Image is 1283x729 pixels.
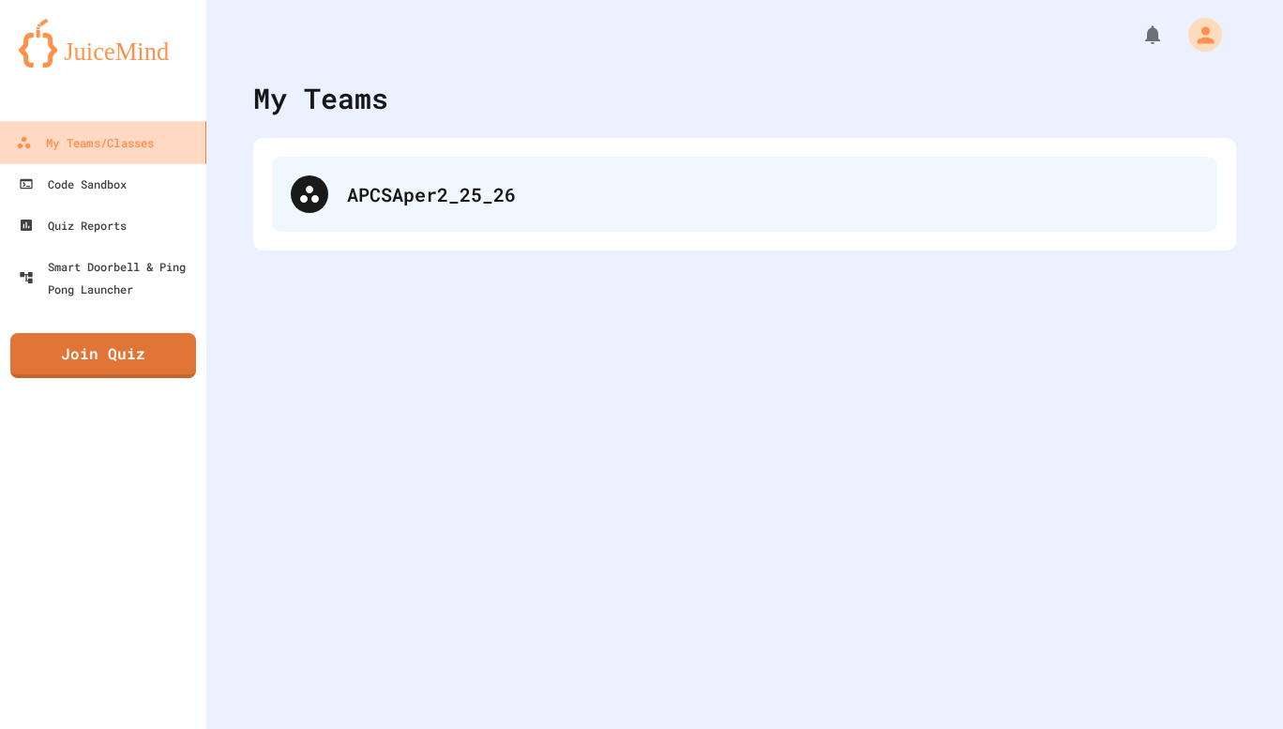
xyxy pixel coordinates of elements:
div: Smart Doorbell & Ping Pong Launcher [19,255,199,300]
div: My Teams [253,77,388,119]
div: APCSAper2_25_26 [347,180,1199,208]
div: My Teams/Classes [16,131,154,155]
div: APCSAper2_25_26 [272,157,1217,232]
div: Quiz Reports [19,214,127,236]
img: logo-orange.svg [19,19,188,68]
a: Join Quiz [10,333,196,378]
div: My Account [1169,13,1227,56]
div: Code Sandbox [19,173,127,195]
div: My Notifications [1107,19,1169,51]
